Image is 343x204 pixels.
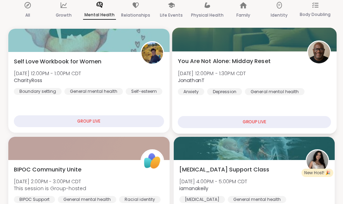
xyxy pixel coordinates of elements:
b: iamanakeily [179,185,208,192]
span: [DATE] 2:00PM - 3:00PM CDT [14,178,86,185]
div: Racial identity [119,196,161,203]
span: [MEDICAL_DATA] Support Class [179,166,269,174]
p: Mental Health [83,11,116,20]
div: GROUP LIVE [14,115,164,127]
span: You Are Not Alone: Midday Reset [178,57,270,65]
b: CharityRoss [14,77,42,84]
p: Growth [56,11,72,19]
div: New Host! 🎉 [301,169,333,177]
p: Physical Health [191,11,224,19]
b: JonathanT [178,77,205,84]
span: This session is Group-hosted [14,185,86,192]
div: Anxiety [178,88,204,95]
img: CharityRoss [142,42,163,64]
p: Identity [271,11,288,19]
div: Self-esteem [126,88,162,95]
span: Self Love Workbook for Women [14,57,101,66]
div: General mental health [245,88,304,95]
img: JonathanT [308,42,330,63]
span: BIPOC Community Unite [14,166,81,174]
div: General mental health [228,196,286,203]
span: [DATE] 4:00PM - 5:00PM CDT [179,178,247,185]
span: [DATE] 12:00PM - 1:30PM CDT [178,70,246,77]
p: All [25,11,30,19]
p: Body Doubling [300,10,331,19]
div: Depression [207,88,242,95]
div: [MEDICAL_DATA] [179,196,225,203]
p: Life Events [160,11,183,19]
img: iamanakeily [307,150,328,172]
div: GROUP LIVE [178,116,331,128]
div: General mental health [58,196,116,203]
div: Boundary setting [14,88,62,95]
div: BIPOC Support [14,196,55,203]
img: ShareWell [142,150,163,172]
p: Relationships [121,11,150,19]
span: [DATE] 12:00PM - 1:00PM CDT [14,70,81,77]
p: Family [236,11,250,19]
div: General mental health [64,88,123,95]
